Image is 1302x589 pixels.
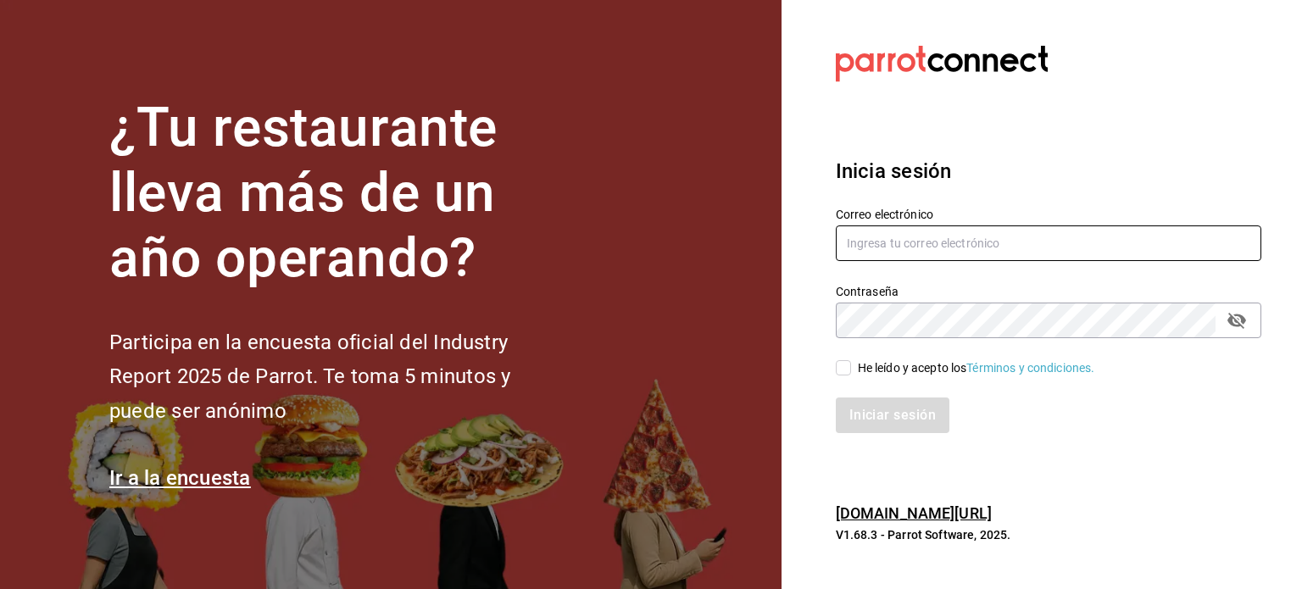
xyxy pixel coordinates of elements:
p: V1.68.3 - Parrot Software, 2025. [836,526,1261,543]
label: Correo electrónico [836,208,1261,220]
button: passwordField [1222,306,1251,335]
a: Términos y condiciones. [966,361,1094,375]
h3: Inicia sesión [836,156,1261,186]
a: Ir a la encuesta [109,466,251,490]
div: He leído y acepto los [858,359,1095,377]
input: Ingresa tu correo electrónico [836,225,1261,261]
label: Contraseña [836,286,1261,297]
h2: Participa en la encuesta oficial del Industry Report 2025 de Parrot. Te toma 5 minutos y puede se... [109,325,567,429]
a: [DOMAIN_NAME][URL] [836,504,992,522]
h1: ¿Tu restaurante lleva más de un año operando? [109,96,567,291]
